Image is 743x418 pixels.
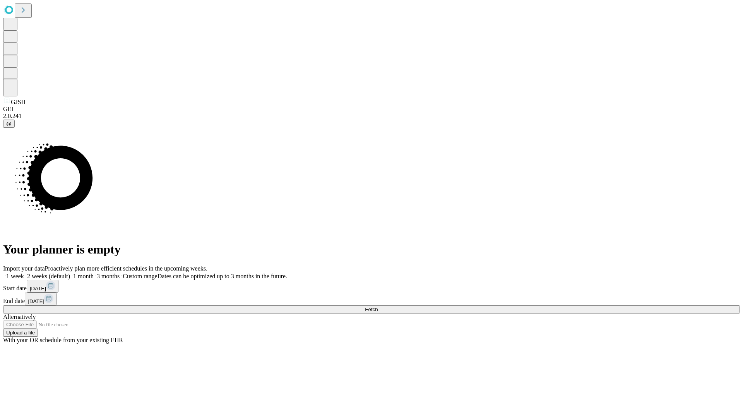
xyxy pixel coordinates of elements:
span: 3 months [97,273,120,279]
span: Import your data [3,265,45,272]
span: With your OR schedule from your existing EHR [3,337,123,343]
div: End date [3,293,740,305]
span: [DATE] [30,286,46,291]
span: 1 week [6,273,24,279]
span: Custom range [123,273,157,279]
button: Upload a file [3,329,38,337]
button: @ [3,120,15,128]
button: [DATE] [27,280,58,293]
div: Start date [3,280,740,293]
span: Fetch [365,307,378,312]
button: Fetch [3,305,740,313]
span: Proactively plan more efficient schedules in the upcoming weeks. [45,265,207,272]
div: GEI [3,106,740,113]
h1: Your planner is empty [3,242,740,257]
span: GJSH [11,99,26,105]
span: @ [6,121,12,127]
span: [DATE] [28,298,44,304]
span: 1 month [73,273,94,279]
span: 2 weeks (default) [27,273,70,279]
span: Dates can be optimized up to 3 months in the future. [158,273,287,279]
button: [DATE] [25,293,56,305]
span: Alternatively [3,313,36,320]
div: 2.0.241 [3,113,740,120]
